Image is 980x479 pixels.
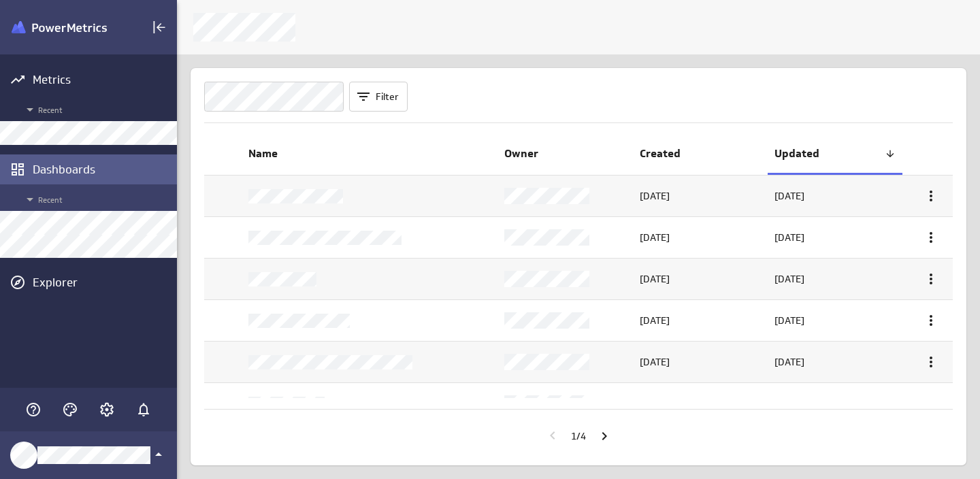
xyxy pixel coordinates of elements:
[376,90,399,103] span: Filter
[248,146,491,161] span: Name
[22,191,170,208] span: Recent
[22,398,45,421] div: Help & PowerMetrics Assistant
[640,355,670,369] p: [DATE]
[640,189,670,203] p: [DATE]
[640,231,670,245] p: [DATE]
[774,355,804,369] p: [DATE]
[33,275,174,290] div: Explorer
[571,420,586,452] div: Current page 1 / total pages 4
[349,82,408,112] button: Filter
[640,397,670,411] p: [DATE]
[62,401,78,418] svg: Themes
[504,146,625,161] span: Owner
[774,231,804,245] p: [DATE]
[640,272,670,286] p: [DATE]
[22,101,170,118] span: Recent
[95,398,118,421] div: Account and settings
[132,398,155,421] div: Notifications
[885,148,896,159] div: Reverse sort direction
[571,430,586,442] p: 1 / 4
[59,398,82,421] div: Themes
[640,146,761,161] span: Created
[774,272,804,286] p: [DATE]
[541,424,564,447] div: Go to previous page
[33,72,174,87] div: Metrics
[774,314,804,328] p: [DATE]
[774,146,885,161] span: Updated
[99,401,115,418] svg: Account and settings
[12,21,107,34] img: Klipfolio PowerMetrics Banner
[640,314,670,328] p: [DATE]
[774,189,804,203] p: [DATE]
[774,397,804,411] p: [DATE]
[148,16,171,39] div: Collapse
[33,162,174,177] div: Dashboards
[593,425,616,448] div: Go to next page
